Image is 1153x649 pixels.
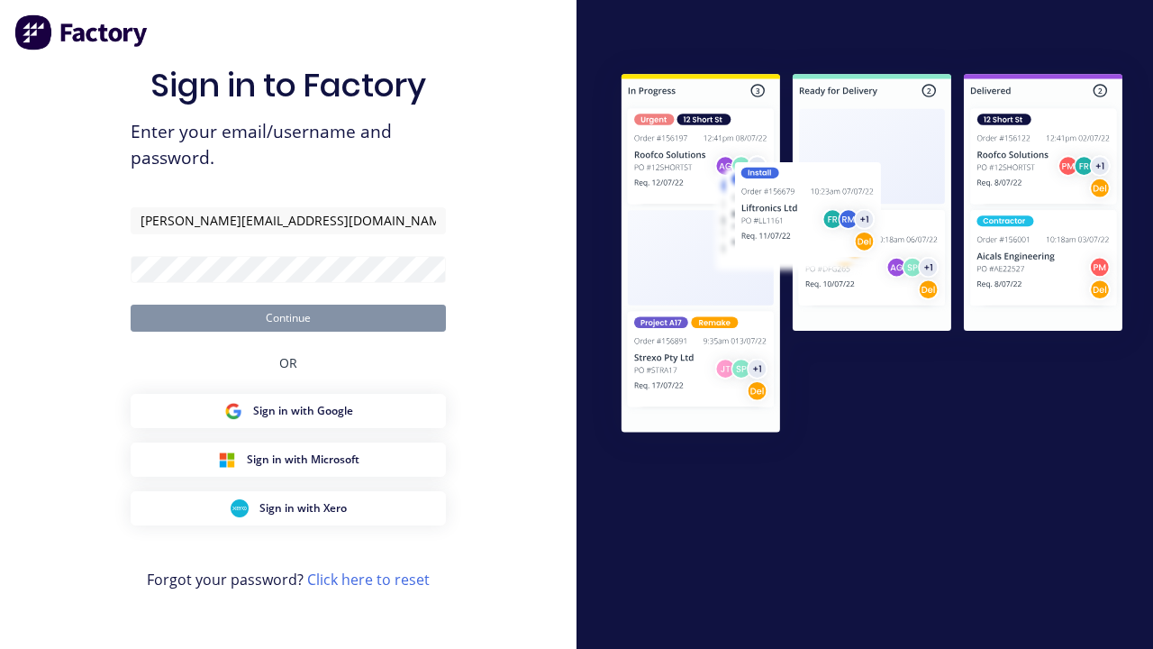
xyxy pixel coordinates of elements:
img: Factory [14,14,150,50]
img: Google Sign in [224,402,242,420]
button: Microsoft Sign inSign in with Microsoft [131,443,446,477]
span: Forgot your password? [147,569,430,590]
input: Email/Username [131,207,446,234]
button: Continue [131,305,446,332]
span: Enter your email/username and password. [131,119,446,171]
span: Sign in with Microsoft [247,452,359,468]
img: Xero Sign in [231,499,249,517]
span: Sign in with Google [253,403,353,419]
span: Sign in with Xero [259,500,347,516]
h1: Sign in to Factory [150,66,426,105]
a: Click here to reset [307,570,430,590]
img: Microsoft Sign in [218,451,236,469]
button: Xero Sign inSign in with Xero [131,491,446,526]
button: Google Sign inSign in with Google [131,394,446,428]
div: OR [279,332,297,394]
img: Sign in [591,46,1153,465]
